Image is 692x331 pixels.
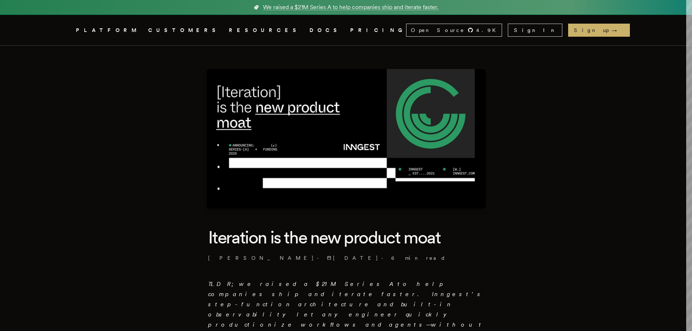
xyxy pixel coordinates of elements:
[327,254,379,262] span: [DATE]
[476,27,500,34] span: 4.9 K
[207,69,486,209] img: Featured image for Iteration is the new product moat blog post
[612,27,624,34] span: →
[508,24,562,37] a: Sign In
[229,26,301,35] button: RESOURCES
[148,26,220,35] a: CUSTOMERS
[391,254,446,262] span: 6 min read
[411,27,465,34] span: Open Source
[350,26,406,35] a: PRICING
[208,254,484,262] p: · ·
[208,254,314,262] a: [PERSON_NAME]
[309,26,341,35] a: DOCS
[263,3,438,12] span: We raised a $21M Series A to help companies ship and iterate faster.
[56,15,637,45] nav: Global
[568,24,630,37] a: Sign up
[76,26,139,35] button: PLATFORM
[208,226,484,249] h1: Iteration is the new product moat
